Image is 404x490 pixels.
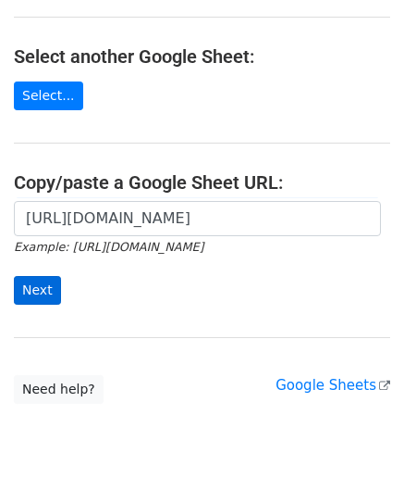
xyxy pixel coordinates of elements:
a: Need help? [14,375,104,404]
iframe: Chat Widget [312,401,404,490]
h4: Copy/paste a Google Sheet URL: [14,171,390,194]
small: Example: [URL][DOMAIN_NAME] [14,240,203,254]
a: Select... [14,82,83,110]
a: Google Sheets [275,377,390,394]
input: Paste your Google Sheet URL here [14,201,381,236]
input: Next [14,276,61,305]
h4: Select another Google Sheet: [14,45,390,68]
